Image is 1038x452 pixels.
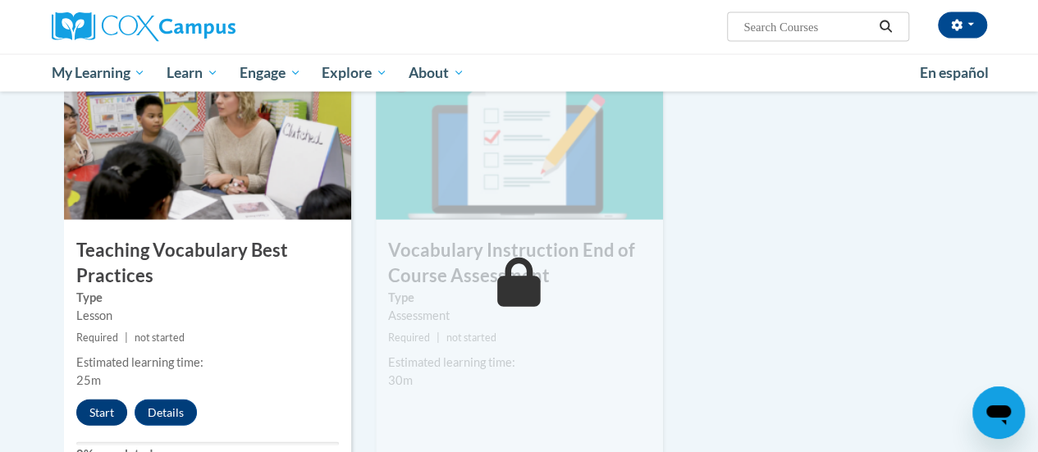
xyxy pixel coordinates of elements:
[76,399,127,426] button: Start
[64,238,351,289] h3: Teaching Vocabulary Best Practices
[311,54,398,92] a: Explore
[909,56,999,90] a: En español
[52,12,235,42] img: Cox Campus
[376,56,663,220] img: Course Image
[52,12,347,42] a: Cox Campus
[388,373,413,387] span: 30m
[229,54,312,92] a: Engage
[972,386,1025,439] iframe: Button to launch messaging window
[240,63,301,83] span: Engage
[398,54,475,92] a: About
[873,17,898,37] button: Search
[742,17,873,37] input: Search Courses
[938,12,987,39] button: Account Settings
[388,354,651,372] div: Estimated learning time:
[437,331,440,344] span: |
[64,56,351,220] img: Course Image
[41,54,157,92] a: My Learning
[322,63,387,83] span: Explore
[135,399,197,426] button: Details
[39,54,999,92] div: Main menu
[76,289,339,307] label: Type
[409,63,464,83] span: About
[446,331,496,344] span: not started
[76,331,118,344] span: Required
[76,307,339,325] div: Lesson
[388,307,651,325] div: Assessment
[76,373,101,387] span: 25m
[388,289,651,307] label: Type
[920,64,989,81] span: En español
[125,331,128,344] span: |
[156,54,229,92] a: Learn
[76,354,339,372] div: Estimated learning time:
[388,331,430,344] span: Required
[167,63,218,83] span: Learn
[51,63,145,83] span: My Learning
[376,238,663,289] h3: Vocabulary Instruction End of Course Assessment
[135,331,185,344] span: not started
